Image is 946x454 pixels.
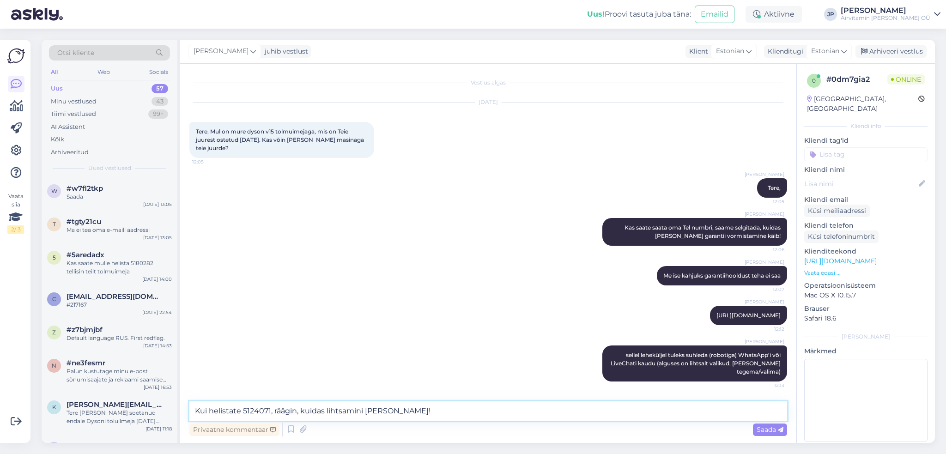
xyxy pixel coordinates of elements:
[49,66,60,78] div: All
[67,409,172,425] div: Tere [PERSON_NAME] soetanud endale Dysoni toluilmeja [DATE]. Viimasel ajal on hakanud masin tõrku...
[663,272,781,279] span: Me ise kahjuks garantiihooldust teha ei saa
[695,6,734,23] button: Emailid
[67,226,172,234] div: Ma ei tea oma e-maili aadressi
[67,184,103,193] span: #w7fl2tkp
[7,192,24,234] div: Vaata siia
[804,291,928,300] p: Mac OS X 10.15.7
[51,97,97,106] div: Minu vestlused
[750,382,784,389] span: 12:13
[52,404,56,411] span: k
[51,148,89,157] div: Arhiveeritud
[67,334,172,342] div: Default language RUS. First redflag.
[764,47,803,56] div: Klienditugi
[52,329,56,336] span: z
[96,66,112,78] div: Web
[142,309,172,316] div: [DATE] 22:54
[88,164,131,172] span: Uued vestlused
[841,7,930,14] div: [PERSON_NAME]
[768,184,781,191] span: Tere,
[144,384,172,391] div: [DATE] 16:53
[148,109,168,119] div: 99+
[750,326,784,333] span: 12:12
[143,342,172,349] div: [DATE] 14:53
[804,122,928,130] div: Kliendi info
[67,367,172,384] div: Palun kustutage minu e-post sõnumisaajate ja reklaami saamise listist ära. Teeksin seda ise, aga ...
[587,9,691,20] div: Proovi tasuta juba täna:
[745,259,784,266] span: [PERSON_NAME]
[804,221,928,230] p: Kliendi telefon
[67,301,172,309] div: #217167
[804,304,928,314] p: Brauser
[67,326,103,334] span: #z7bjmjbf
[51,84,63,93] div: Uus
[826,74,887,85] div: # 0dm7gia2
[804,346,928,356] p: Märkmed
[194,46,249,56] span: [PERSON_NAME]
[745,298,784,305] span: [PERSON_NAME]
[746,6,802,23] div: Aktiivne
[685,47,708,56] div: Klient
[7,47,25,65] img: Askly Logo
[189,401,787,421] textarea: Kui helistate 5124071, räägin, kuidas lihtsamini [PERSON_NAME]
[67,193,172,201] div: Saada
[625,224,782,239] span: Kas saate saata oma Tel numbri, saame selgitada, kuidas [PERSON_NAME] garantii vormistamine käib!
[67,251,104,259] span: #5aredadx
[811,46,839,56] span: Estonian
[146,425,172,432] div: [DATE] 11:18
[189,424,279,436] div: Privaatne kommentaar
[152,97,168,106] div: 43
[67,218,101,226] span: #tgty21cu
[52,296,56,303] span: c
[745,211,784,218] span: [PERSON_NAME]
[142,276,172,283] div: [DATE] 14:00
[261,47,308,56] div: juhib vestlust
[152,84,168,93] div: 57
[189,98,787,106] div: [DATE]
[804,281,928,291] p: Operatsioonisüsteem
[57,48,94,58] span: Otsi kliente
[745,338,784,345] span: [PERSON_NAME]
[805,179,917,189] input: Lisa nimi
[611,351,782,375] span: sellel leheküljel tuleks suhleda (robotiga) WhatsApp'i või LiveChati kaudu (alguses on lihtsalt v...
[7,225,24,234] div: 2 / 3
[51,188,57,194] span: w
[51,109,96,119] div: Tiimi vestlused
[824,8,837,21] div: JP
[804,165,928,175] p: Kliendi nimi
[587,10,605,18] b: Uus!
[804,333,928,341] div: [PERSON_NAME]
[67,400,163,409] span: kevin.kaljumae@gmail.com
[804,136,928,145] p: Kliendi tag'id
[67,259,172,276] div: Kas saate mulle helista 5180282 tellisin teilt tolmuimeja
[757,425,783,434] span: Saada
[67,442,103,450] span: #an6velvp
[716,312,781,319] a: [URL][DOMAIN_NAME]
[804,147,928,161] input: Lisa tag
[67,292,163,301] span: coolipreyly@hotmail.com
[51,135,64,144] div: Kõik
[807,94,918,114] div: [GEOGRAPHIC_DATA], [GEOGRAPHIC_DATA]
[804,314,928,323] p: Safari 18.6
[841,14,930,22] div: Airvitamin [PERSON_NAME] OÜ
[804,257,877,265] a: [URL][DOMAIN_NAME]
[189,79,787,87] div: Vestlus algas
[750,286,784,293] span: 12:07
[841,7,940,22] a: [PERSON_NAME]Airvitamin [PERSON_NAME] OÜ
[67,359,105,367] span: #ne3fesmr
[804,195,928,205] p: Kliendi email
[53,221,56,228] span: t
[745,171,784,178] span: [PERSON_NAME]
[812,77,816,84] span: 0
[143,201,172,208] div: [DATE] 13:05
[52,362,56,369] span: n
[143,234,172,241] div: [DATE] 13:05
[804,247,928,256] p: Klienditeekond
[804,269,928,277] p: Vaata edasi ...
[147,66,170,78] div: Socials
[804,230,879,243] div: Küsi telefoninumbrit
[804,205,870,217] div: Küsi meiliaadressi
[196,128,365,151] span: Tere. Mul on mure dyson v15 tolmuimejaga, mis on Teie juurest ostetud [DATE]. Kas võin [PERSON_NA...
[887,74,925,85] span: Online
[53,254,56,261] span: 5
[51,122,85,132] div: AI Assistent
